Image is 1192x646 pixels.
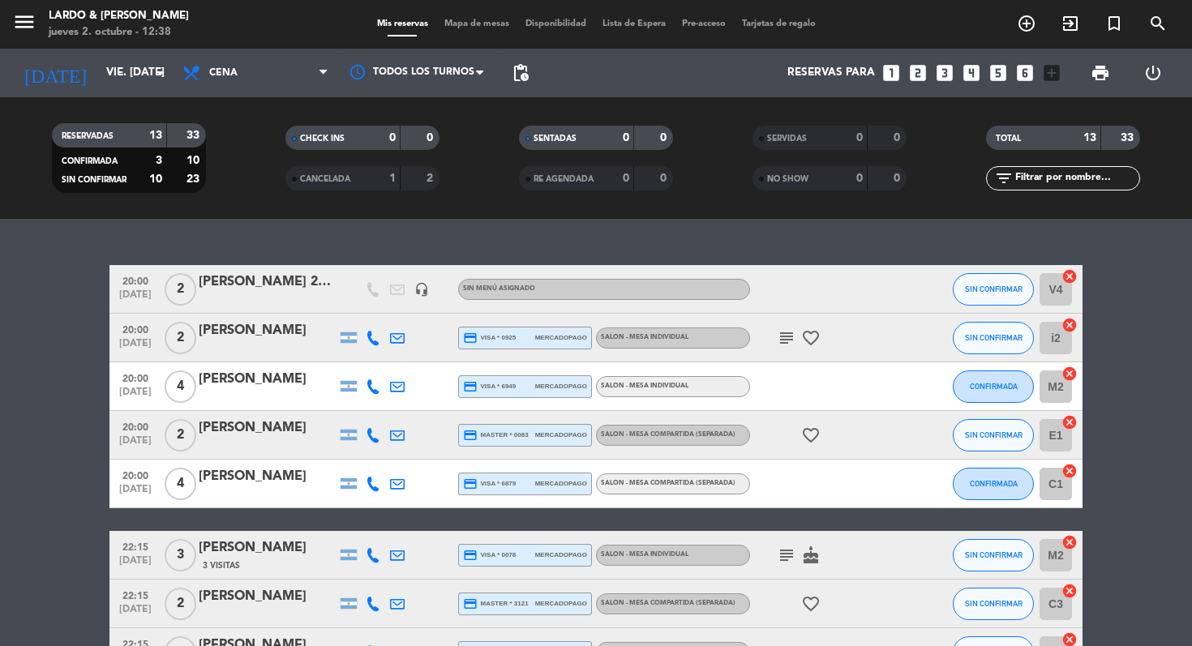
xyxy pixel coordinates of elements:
[12,10,36,34] i: menu
[1014,169,1139,187] input: Filtrar por nombre...
[535,381,587,391] span: mercadopago
[115,271,156,289] span: 20:00
[149,130,162,141] strong: 13
[511,63,530,83] span: pending_actions
[801,328,821,348] i: favorite_border
[115,338,156,357] span: [DATE]
[1143,63,1163,83] i: power_settings_new
[970,382,1018,391] span: CONFIRMADA
[1061,366,1078,382] i: cancel
[601,600,735,606] span: SALON - MESA COMPARTIDA (SEPARADA)
[115,537,156,555] span: 22:15
[996,135,1021,143] span: TOTAL
[389,173,396,184] strong: 1
[734,19,824,28] span: Tarjetas de regalo
[463,428,478,443] i: credit_card
[115,555,156,574] span: [DATE]
[777,328,796,348] i: subject
[199,586,337,607] div: [PERSON_NAME]
[970,479,1018,488] span: CONFIRMADA
[894,173,903,184] strong: 0
[1104,14,1124,33] i: turned_in_not
[463,331,516,345] span: visa * 0925
[535,550,587,560] span: mercadopago
[934,62,955,83] i: looks_3
[601,383,688,389] span: SALON - MESA INDIVIDUAL
[300,175,350,183] span: CANCELADA
[436,19,517,28] span: Mapa de mesas
[801,594,821,614] i: favorite_border
[165,273,196,306] span: 2
[1091,63,1110,83] span: print
[62,176,126,184] span: SIN CONFIRMAR
[463,379,516,394] span: visa * 6949
[1127,49,1181,97] div: LOG OUT
[894,132,903,143] strong: 0
[1017,14,1036,33] i: add_circle_outline
[1061,534,1078,550] i: cancel
[115,585,156,604] span: 22:15
[953,370,1034,403] button: CONFIRMADA
[49,24,189,41] div: jueves 2. octubre - 12:38
[115,289,156,308] span: [DATE]
[149,173,162,185] strong: 10
[777,545,796,565] i: subject
[953,588,1034,620] button: SIN CONFIRMAR
[767,135,807,143] span: SERVIDAS
[534,135,577,143] span: SENTADAS
[660,132,670,143] strong: 0
[988,62,1009,83] i: looks_5
[856,173,863,184] strong: 0
[601,334,688,340] span: SALON - MESA INDIVIDUAL
[953,273,1034,306] button: SIN CONFIRMAR
[115,368,156,387] span: 20:00
[115,465,156,484] span: 20:00
[767,175,808,183] span: NO SHOW
[199,417,337,439] div: [PERSON_NAME]
[674,19,734,28] span: Pre-acceso
[165,419,196,451] span: 2
[1061,14,1080,33] i: exit_to_app
[953,419,1034,451] button: SIN CONFIRMAR
[427,173,436,184] strong: 2
[199,272,337,293] div: [PERSON_NAME] 21hs (res [PERSON_NAME])
[12,10,36,40] button: menu
[115,387,156,405] span: [DATE]
[115,319,156,338] span: 20:00
[165,468,196,500] span: 4
[623,173,629,184] strong: 0
[463,428,529,443] span: master * 0083
[1148,14,1168,33] i: search
[414,282,429,297] i: headset_mic
[856,132,863,143] strong: 0
[965,550,1023,559] span: SIN CONFIRMAR
[1041,62,1062,83] i: add_box
[1014,62,1035,83] i: looks_6
[965,599,1023,608] span: SIN CONFIRMAR
[12,55,98,91] i: [DATE]
[187,155,203,166] strong: 10
[1061,268,1078,284] i: cancel
[62,132,114,140] span: RESERVADAS
[463,331,478,345] i: credit_card
[535,332,587,343] span: mercadopago
[165,539,196,571] span: 3
[787,66,875,79] span: Reservas para
[199,320,337,341] div: [PERSON_NAME]
[535,478,587,489] span: mercadopago
[49,8,189,24] div: Lardo & [PERSON_NAME]
[156,155,162,166] strong: 3
[151,63,170,83] i: arrow_drop_down
[534,175,594,183] span: RE AGENDADA
[801,426,821,445] i: favorite_border
[463,477,478,491] i: credit_card
[601,431,735,438] span: SALON - MESA COMPARTIDA (SEPARADA)
[115,604,156,622] span: [DATE]
[1061,583,1078,599] i: cancel
[594,19,674,28] span: Lista de Espera
[965,333,1023,342] span: SIN CONFIRMAR
[427,132,436,143] strong: 0
[187,173,203,185] strong: 23
[881,62,902,83] i: looks_one
[463,597,478,611] i: credit_card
